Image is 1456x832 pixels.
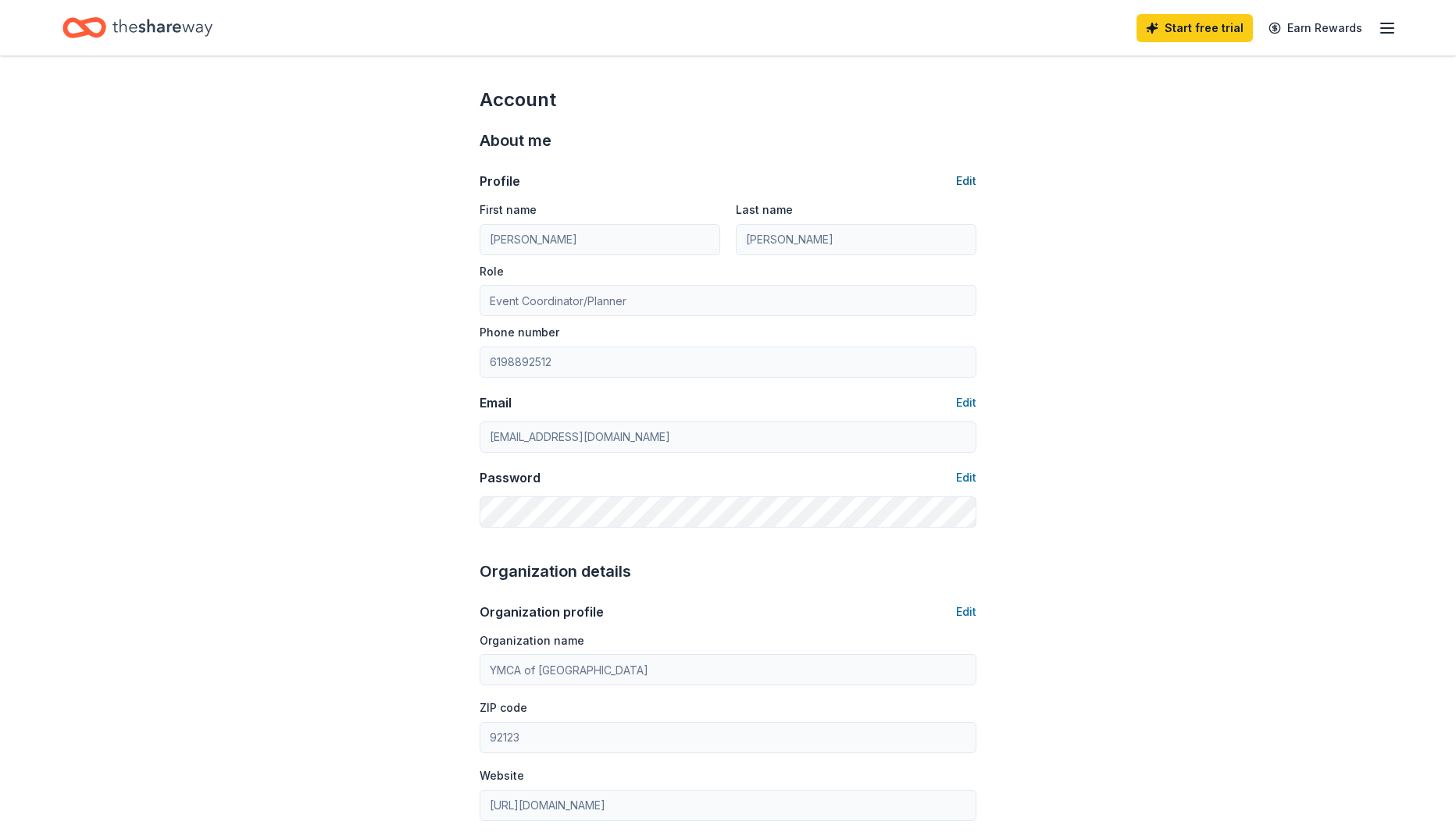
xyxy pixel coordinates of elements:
[480,603,604,621] div: Organization profile
[480,633,584,649] label: Organization name
[480,559,976,584] div: Organization details
[480,128,976,153] div: About me
[1259,14,1372,42] a: Earn Rewards
[480,325,559,340] label: Phone number
[956,603,976,621] button: Edit
[480,172,520,190] div: Profile
[62,9,212,46] a: Home
[480,393,512,412] div: Email
[956,393,976,412] button: Edit
[480,202,537,218] label: First name
[956,468,976,487] button: Edit
[956,172,976,190] button: Edit
[736,202,793,218] label: Last name
[480,264,504,279] label: Role
[480,700,527,716] label: ZIP code
[480,768,524,784] label: Website
[480,722,976,753] input: 12345 (U.S. only)
[480,87,976,112] div: Account
[1137,14,1253,42] a: Start free trial
[480,468,541,487] div: Password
